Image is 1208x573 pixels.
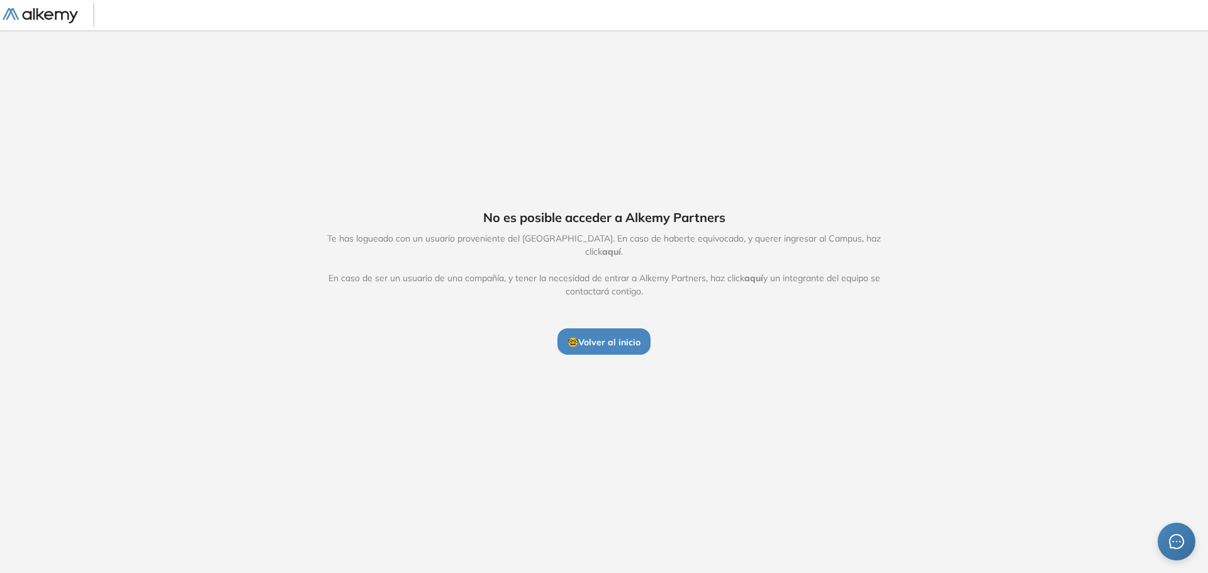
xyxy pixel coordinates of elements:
[568,337,640,348] span: 🤓 Volver al inicio
[602,246,621,257] span: aquí
[1169,534,1184,549] span: message
[3,8,78,24] img: Logo
[557,328,651,355] button: 🤓Volver al inicio
[744,272,763,284] span: aquí
[483,208,725,227] span: No es posible acceder a Alkemy Partners
[314,232,894,298] span: Te has logueado con un usuario proveniente del [GEOGRAPHIC_DATA]. En caso de haberte equivocado, ...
